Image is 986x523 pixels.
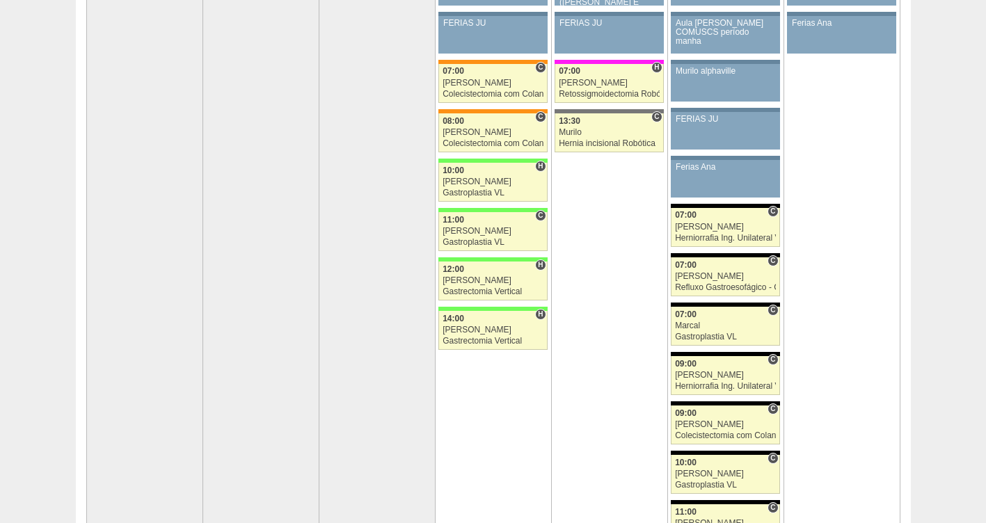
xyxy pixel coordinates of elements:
[438,208,547,212] div: Key: Brasil
[671,208,779,247] a: C 07:00 [PERSON_NAME] Herniorrafia Ing. Unilateral VL
[443,177,543,186] div: [PERSON_NAME]
[438,311,547,350] a: H 14:00 [PERSON_NAME] Gastrectomia Vertical
[438,12,547,16] div: Key: Aviso
[671,156,779,160] div: Key: Aviso
[443,79,543,88] div: [PERSON_NAME]
[675,309,697,319] span: 07:00
[768,453,778,464] span: Consultório
[555,12,663,16] div: Key: Aviso
[559,19,659,28] div: FERIAS JU
[671,307,779,346] a: C 07:00 Marcal Gastroplastia VL
[675,420,776,429] div: [PERSON_NAME]
[555,113,663,152] a: C 13:30 Murilo Hernia incisional Robótica
[787,16,896,54] a: Ferias Ana
[443,128,543,137] div: [PERSON_NAME]
[535,62,546,73] span: Consultório
[535,259,546,271] span: Hospital
[443,66,464,76] span: 07:00
[555,64,663,103] a: H 07:00 [PERSON_NAME] Retossigmoidectomia Robótica
[675,507,697,517] span: 11:00
[675,469,776,478] div: [PERSON_NAME]
[438,64,547,103] a: C 07:00 [PERSON_NAME] Colecistectomia com Colangiografia VL
[438,212,547,251] a: C 11:00 [PERSON_NAME] Gastroplastia VL
[671,64,779,102] a: Murilo alphaville
[438,159,547,163] div: Key: Brasil
[651,111,662,122] span: Consultório
[675,260,697,270] span: 07:00
[559,90,660,99] div: Retossigmoidectomia Robótica
[443,90,543,99] div: Colecistectomia com Colangiografia VL
[675,332,776,341] div: Gastroplastia VL
[535,309,546,320] span: Hospital
[671,303,779,307] div: Key: Blanc
[559,66,580,76] span: 07:00
[675,234,776,243] div: Herniorrafia Ing. Unilateral VL
[671,356,779,395] a: C 09:00 [PERSON_NAME] Herniorrafia Ing. Unilateral VL
[671,253,779,257] div: Key: Blanc
[443,166,464,175] span: 10:00
[438,257,547,261] div: Key: Brasil
[675,408,697,418] span: 09:00
[671,405,779,444] a: C 09:00 [PERSON_NAME] Colecistectomia com Colangiografia VL
[671,455,779,494] a: C 10:00 [PERSON_NAME] Gastroplastia VL
[671,12,779,16] div: Key: Aviso
[438,60,547,64] div: Key: São Luiz - SCS
[443,264,464,274] span: 12:00
[443,227,543,236] div: [PERSON_NAME]
[671,16,779,54] a: Aula [PERSON_NAME] COMUSCS período manha
[559,128,660,137] div: Murilo
[443,215,464,225] span: 11:00
[559,79,660,88] div: [PERSON_NAME]
[438,261,547,300] a: H 12:00 [PERSON_NAME] Gastrectomia Vertical
[671,500,779,504] div: Key: Blanc
[787,12,896,16] div: Key: Aviso
[675,283,776,292] div: Refluxo Gastroesofágico - Cirurgia VL
[671,204,779,208] div: Key: Blanc
[535,111,546,122] span: Consultório
[671,112,779,150] a: FERIAS JU
[438,109,547,113] div: Key: São Luiz - SCS
[675,321,776,330] div: Marcal
[443,337,543,346] div: Gastrectomia Vertical
[559,139,660,148] div: Hernia incisional Robótica
[671,160,779,198] a: Ferias Ana
[443,139,543,148] div: Colecistectomia com Colangiografia VL
[675,481,776,490] div: Gastroplastia VL
[535,210,546,221] span: Consultório
[443,19,543,28] div: FERIAS JU
[675,458,697,467] span: 10:00
[676,67,775,76] div: Murilo alphaville
[676,115,775,124] div: FERIAS JU
[438,113,547,152] a: C 08:00 [PERSON_NAME] Colecistectomia com Colangiografia VL
[443,314,464,323] span: 14:00
[675,431,776,440] div: Colecistectomia com Colangiografia VL
[443,276,543,285] div: [PERSON_NAME]
[438,16,547,54] a: FERIAS JU
[671,108,779,112] div: Key: Aviso
[768,502,778,513] span: Consultório
[443,238,543,247] div: Gastroplastia VL
[675,382,776,391] div: Herniorrafia Ing. Unilateral VL
[671,401,779,405] div: Key: Blanc
[671,352,779,356] div: Key: Blanc
[443,188,543,198] div: Gastroplastia VL
[675,210,697,220] span: 07:00
[559,116,580,126] span: 13:30
[555,16,663,54] a: FERIAS JU
[675,223,776,232] div: [PERSON_NAME]
[438,307,547,311] div: Key: Brasil
[675,371,776,380] div: [PERSON_NAME]
[792,19,891,28] div: Ferias Ana
[671,257,779,296] a: C 07:00 [PERSON_NAME] Refluxo Gastroesofágico - Cirurgia VL
[671,60,779,64] div: Key: Aviso
[671,451,779,455] div: Key: Blanc
[676,19,775,47] div: Aula [PERSON_NAME] COMUSCS período manha
[768,255,778,266] span: Consultório
[443,325,543,335] div: [PERSON_NAME]
[651,62,662,73] span: Hospital
[675,359,697,369] span: 09:00
[555,60,663,64] div: Key: Pro Matre
[438,163,547,202] a: H 10:00 [PERSON_NAME] Gastroplastia VL
[768,403,778,415] span: Consultório
[768,354,778,365] span: Consultório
